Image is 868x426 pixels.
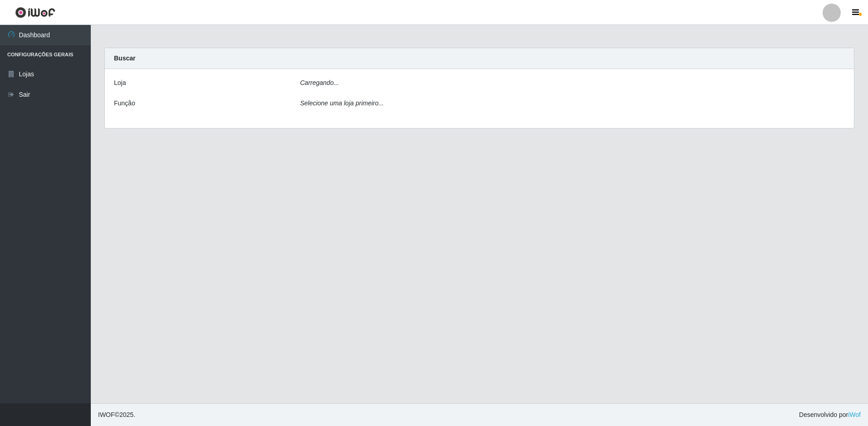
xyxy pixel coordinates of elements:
strong: Buscar [114,54,135,62]
a: iWof [848,411,861,418]
span: Desenvolvido por [799,410,861,420]
label: Loja [114,78,126,88]
i: Carregando... [300,79,339,86]
label: Função [114,99,135,108]
i: Selecione uma loja primeiro... [300,99,384,107]
img: CoreUI Logo [15,7,55,18]
span: IWOF [98,411,115,418]
span: © 2025 . [98,410,135,420]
